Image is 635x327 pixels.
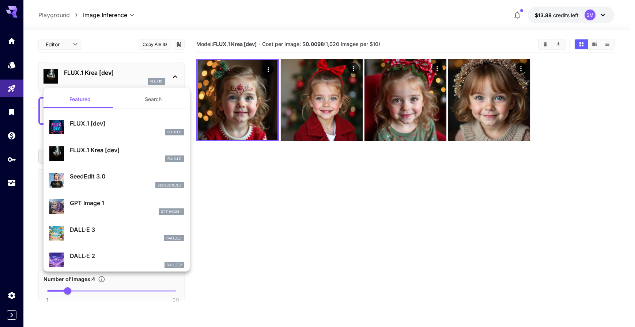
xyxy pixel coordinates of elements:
div: DALL·E 3dall_e_3 [49,222,184,245]
p: SeedEdit 3.0 [70,172,184,181]
button: Search [117,91,190,108]
p: FLUX.1 Krea [dev] [70,146,184,154]
button: Featured [44,91,117,108]
div: GPT Image 1gpt_image_1 [49,196,184,218]
p: gpt_image_1 [161,209,182,214]
p: DALL·E 3 [70,225,184,234]
div: FLUX.1 Krea [dev]FLUX.1 D [49,143,184,165]
p: dall_e_3 [166,236,182,241]
p: FLUX.1 D [167,130,182,135]
p: DALL·E 2 [70,251,184,260]
div: SeedEdit 3.0seed_edit_3_0 [49,169,184,191]
p: FLUX.1 D [167,156,182,161]
p: FLUX.1 [dev] [70,119,184,128]
div: FLUX.1 [dev]FLUX.1 D [49,116,184,138]
div: DALL·E 2dall_e_2 [49,249,184,271]
p: GPT Image 1 [70,199,184,207]
p: seed_edit_3_0 [158,183,182,188]
p: dall_e_2 [167,262,182,268]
